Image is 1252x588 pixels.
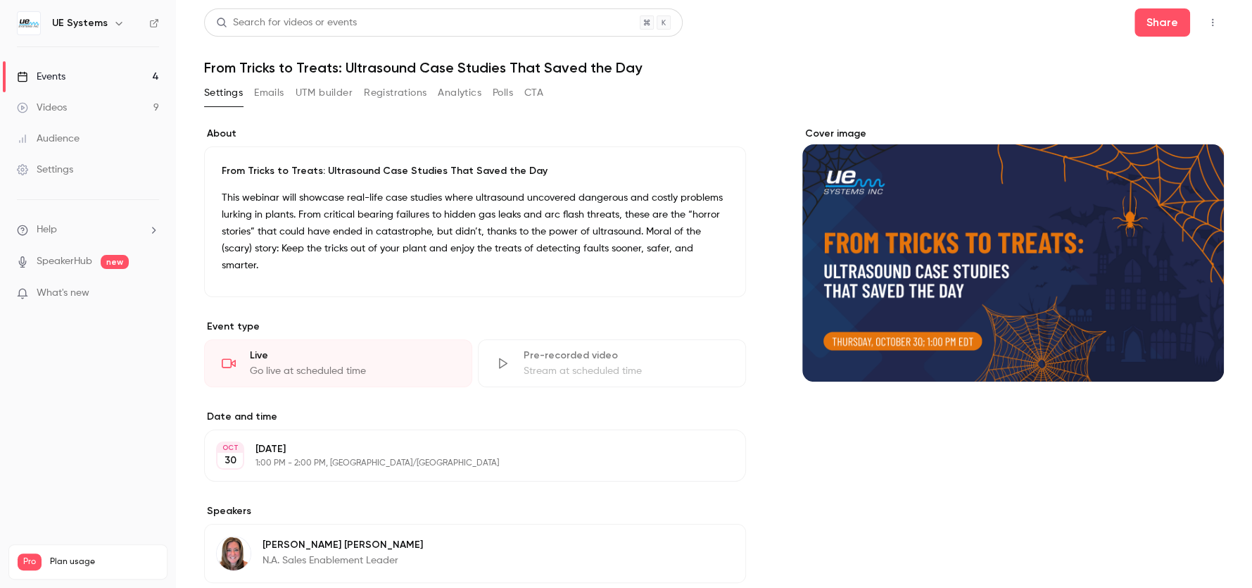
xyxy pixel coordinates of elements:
label: Speakers [204,504,746,518]
h1: From Tricks to Treats: Ultrasound Case Studies That Saved the Day [204,59,1224,76]
label: Date and time [204,410,746,424]
button: Settings [204,82,243,104]
p: This webinar will showcase real-life case studies where ultrasound uncovered dangerous and costly... [222,189,728,274]
span: Pro [18,553,42,570]
div: Videos [17,101,67,115]
label: About [204,127,746,141]
div: Live [250,349,455,363]
p: Event type [204,320,746,334]
section: Cover image [802,127,1224,382]
button: CTA [524,82,543,104]
button: Emails [254,82,284,104]
span: Help [37,223,57,237]
p: [DATE] [255,442,671,456]
div: Go live at scheduled time [250,364,455,378]
div: Pre-recorded videoStream at scheduled time [478,339,746,387]
img: Maureen Gribble [217,537,251,570]
span: Plan usage [50,556,158,568]
li: help-dropdown-opener [17,223,159,237]
button: UTM builder [296,82,353,104]
p: 1:00 PM - 2:00 PM, [GEOGRAPHIC_DATA]/[GEOGRAPHIC_DATA] [255,458,671,469]
button: Polls [493,82,513,104]
div: Pre-recorded video [524,349,728,363]
p: N.A. Sales Enablement Leader [263,553,423,568]
div: Maureen Gribble[PERSON_NAME] [PERSON_NAME]N.A. Sales Enablement Leader [204,524,746,583]
p: From Tricks to Treats: Ultrasound Case Studies That Saved the Day [222,164,728,178]
button: Registrations [364,82,426,104]
div: Audience [17,132,80,146]
div: LiveGo live at scheduled time [204,339,472,387]
a: SpeakerHub [37,254,92,269]
div: Search for videos or events [216,15,357,30]
div: Stream at scheduled time [524,364,728,378]
button: Share [1134,8,1190,37]
p: 30 [225,453,236,468]
iframe: Noticeable Trigger [142,287,159,300]
img: UE Systems [18,12,40,35]
p: [PERSON_NAME] [PERSON_NAME] [263,538,423,552]
label: Cover image [802,127,1224,141]
h6: UE Systems [52,16,108,30]
div: Events [17,70,65,84]
button: Analytics [438,82,481,104]
span: new [101,255,129,269]
div: OCT [217,443,243,453]
span: What's new [37,286,89,301]
div: Settings [17,163,73,177]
